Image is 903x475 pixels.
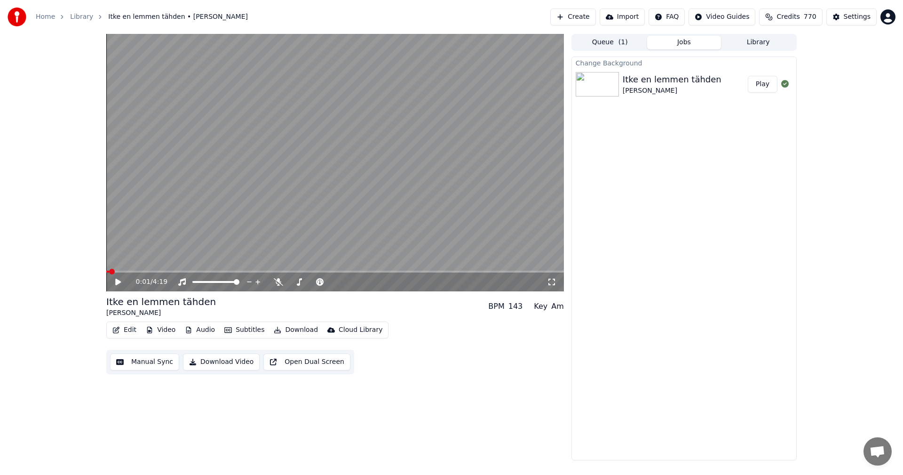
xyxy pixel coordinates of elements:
div: Change Background [572,57,796,68]
button: Download [270,323,322,337]
div: Settings [844,12,871,22]
button: Open Dual Screen [263,354,350,370]
a: Home [36,12,55,22]
span: 0:01 [136,277,150,287]
button: Play [748,76,777,93]
button: Create [550,8,596,25]
div: [PERSON_NAME] [623,86,721,96]
span: Itke en lemmen tähden • [PERSON_NAME] [108,12,248,22]
button: Subtitles [221,323,268,337]
button: Manual Sync [110,354,179,370]
span: 4:19 [153,277,167,287]
div: Avoin keskustelu [863,437,892,466]
button: Jobs [647,36,721,49]
button: Video [142,323,179,337]
button: Import [600,8,645,25]
button: Queue [573,36,647,49]
div: BPM [488,301,504,312]
span: Credits [776,12,800,22]
div: [PERSON_NAME] [106,308,216,318]
button: FAQ [649,8,685,25]
button: Library [721,36,795,49]
button: Settings [826,8,877,25]
button: Audio [181,323,219,337]
button: Download Video [183,354,260,370]
div: / [136,277,158,287]
img: youka [8,8,26,26]
div: Key [534,301,547,312]
button: Edit [109,323,140,337]
span: 770 [804,12,816,22]
span: ( 1 ) [618,38,628,47]
div: 143 [508,301,523,312]
button: Credits770 [759,8,822,25]
nav: breadcrumb [36,12,248,22]
button: Video Guides [689,8,755,25]
div: Itke en lemmen tähden [623,73,721,86]
div: Cloud Library [339,325,382,335]
a: Library [70,12,93,22]
div: Am [551,301,564,312]
div: Itke en lemmen tähden [106,295,216,308]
